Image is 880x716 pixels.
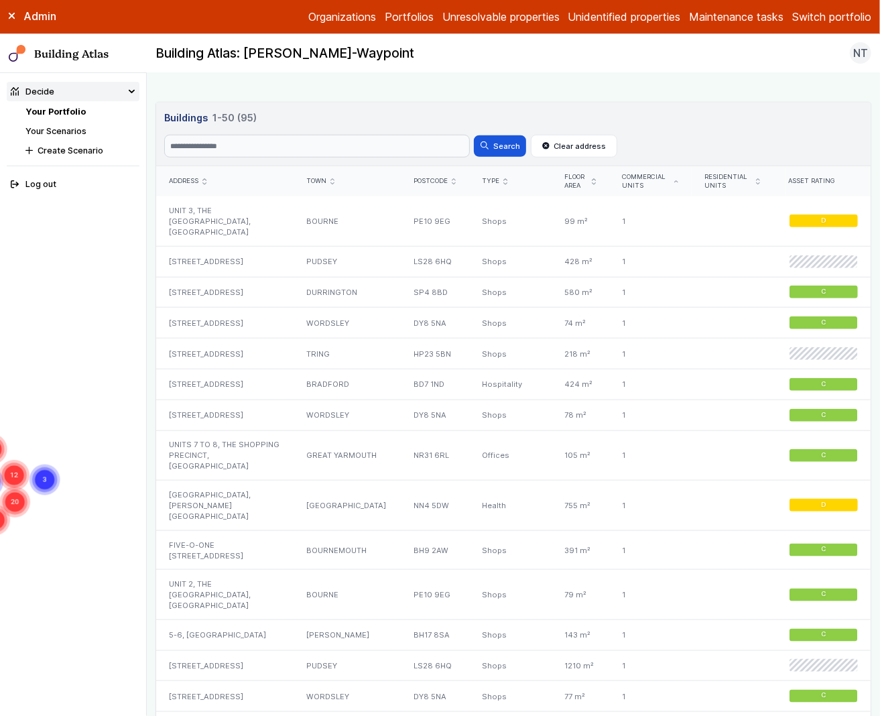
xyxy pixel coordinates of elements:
[609,570,692,620] div: 1
[400,530,468,570] div: BH9 2AW
[156,400,294,430] div: [STREET_ADDRESS]
[156,308,294,339] div: [STREET_ADDRESS]
[293,369,400,400] div: BRADFORD
[293,481,400,531] div: [GEOGRAPHIC_DATA]
[156,650,871,681] a: [STREET_ADDRESS]PUDSEYLS28 6HQShops1210 m²1
[609,339,692,369] div: 1
[821,692,826,701] span: C
[469,530,552,570] div: Shops
[552,277,609,308] div: 580 m²
[552,530,609,570] div: 391 m²
[156,369,871,400] a: [STREET_ADDRESS]BRADFORDBD7 1NDHospitality424 m²1C
[293,277,400,308] div: DURRINGTON
[469,619,552,650] div: Shops
[156,481,871,531] a: [GEOGRAPHIC_DATA], [PERSON_NAME][GEOGRAPHIC_DATA][GEOGRAPHIC_DATA]NN4 5DWHealth755 m²1D
[156,430,871,481] a: UNITS 7 TO 8, THE SHOPPING PRECINCT, [GEOGRAPHIC_DATA]GREAT YARMOUTHNR31 6RLOffices105 m²1C
[9,45,26,62] img: main-0bbd2752.svg
[156,530,871,570] a: FIVE-O-ONE [STREET_ADDRESS]BOURNEMOUTHBH9 2AWShops391 m²1C
[469,369,552,400] div: Hospitality
[609,246,692,277] div: 1
[293,530,400,570] div: BOURNEMOUTH
[552,400,609,430] div: 78 m²
[293,619,400,650] div: [PERSON_NAME]
[400,650,468,681] div: LS28 6HQ
[293,681,400,712] div: WORDSLEY
[414,177,456,186] div: Postcode
[552,481,609,531] div: 755 m²
[552,339,609,369] div: 218 m²
[293,246,400,277] div: PUDSEY
[704,173,760,190] div: Residential units
[306,177,388,186] div: Town
[474,135,526,157] button: Search
[469,277,552,308] div: Shops
[609,650,692,681] div: 1
[293,308,400,339] div: WORDSLEY
[821,546,826,554] span: C
[442,9,560,25] a: Unresolvable properties
[821,631,826,640] span: C
[609,196,692,246] div: 1
[821,318,826,327] span: C
[156,650,294,681] div: [STREET_ADDRESS]
[156,196,871,246] a: UNIT 3, THE [GEOGRAPHIC_DATA], [GEOGRAPHIC_DATA]BOURNEPE10 9EGShops99 m²1D
[821,501,826,510] span: D
[609,369,692,400] div: 1
[689,9,783,25] a: Maintenance tasks
[568,9,681,25] a: Unidentified properties
[400,400,468,430] div: DY8 5NA
[156,277,871,308] a: [STREET_ADDRESS]DURRINGTONSP4 8BDShops580 m²1C
[25,107,86,117] a: Your Portfolio
[400,369,468,400] div: BD7 1ND
[609,619,692,650] div: 1
[400,619,468,650] div: BH17 8SA
[11,85,54,98] div: Decide
[469,339,552,369] div: Shops
[821,217,826,226] span: D
[400,430,468,481] div: NR31 6RL
[21,141,139,160] button: Create Scenario
[552,650,609,681] div: 1210 m²
[293,339,400,369] div: TRING
[552,619,609,650] div: 143 m²
[564,173,596,190] div: Floor area
[156,400,871,430] a: [STREET_ADDRESS]WORDSLEYDY8 5NAShops78 m²1C
[469,246,552,277] div: Shops
[469,681,552,712] div: Shops
[469,650,552,681] div: Shops
[7,175,140,194] button: Log out
[821,451,826,460] span: C
[552,308,609,339] div: 74 m²
[469,481,552,531] div: Health
[788,177,858,186] div: Asset rating
[25,126,86,136] a: Your Scenarios
[400,308,468,339] div: DY8 5NA
[469,570,552,620] div: Shops
[609,481,692,531] div: 1
[609,530,692,570] div: 1
[156,681,294,712] div: [STREET_ADDRESS]
[552,369,609,400] div: 424 m²
[531,135,618,158] button: Clear address
[609,277,692,308] div: 1
[156,619,871,650] a: 5-6, [GEOGRAPHIC_DATA][PERSON_NAME]BH17 8SAShops143 m²1C
[156,481,294,531] div: [GEOGRAPHIC_DATA], [PERSON_NAME][GEOGRAPHIC_DATA]
[156,369,294,400] div: [STREET_ADDRESS]
[552,681,609,712] div: 77 m²
[156,277,294,308] div: [STREET_ADDRESS]
[293,196,400,246] div: BOURNE
[212,111,257,125] span: 1-50 (95)
[156,570,294,620] div: UNIT 2, THE [GEOGRAPHIC_DATA], [GEOGRAPHIC_DATA]
[469,430,552,481] div: Offices
[400,246,468,277] div: LS28 6HQ
[850,42,871,64] button: NT
[156,681,871,712] a: [STREET_ADDRESS]WORDSLEYDY8 5NAShops77 m²1C
[400,681,468,712] div: DY8 5NA
[552,246,609,277] div: 428 m²
[308,9,376,25] a: Organizations
[552,430,609,481] div: 105 m²
[469,308,552,339] div: Shops
[400,277,468,308] div: SP4 8BD
[156,339,871,369] a: [STREET_ADDRESS]TRINGHP23 5BNShops218 m²1
[156,530,294,570] div: FIVE-O-ONE [STREET_ADDRESS]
